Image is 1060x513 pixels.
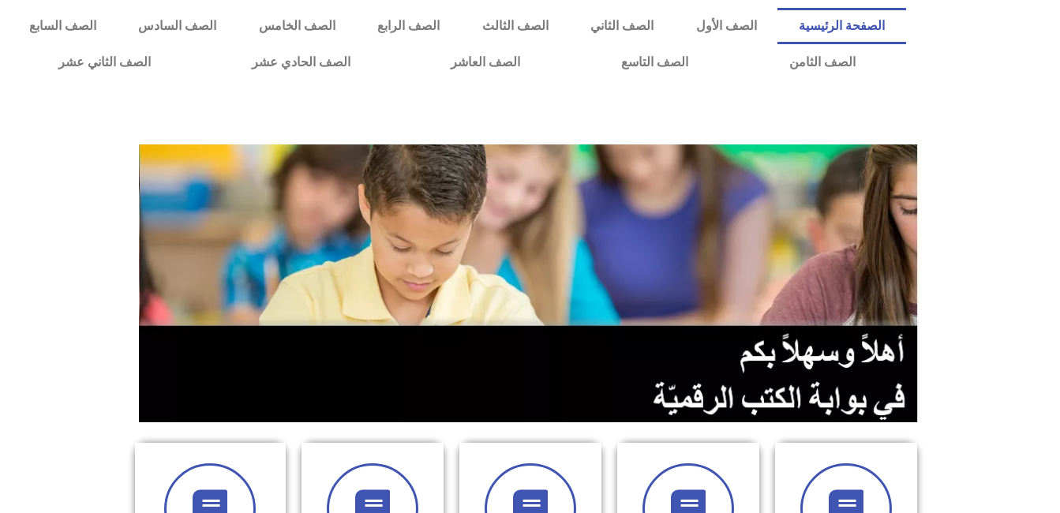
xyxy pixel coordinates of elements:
[571,44,739,81] a: الصف التاسع
[400,44,571,81] a: الصف العاشر
[461,8,569,44] a: الصف الثالث
[238,8,356,44] a: الصف الخامس
[739,44,906,81] a: الصف الثامن
[777,8,905,44] a: الصفحة الرئيسية
[8,8,117,44] a: الصف السابع
[675,8,777,44] a: الصف الأول
[201,44,401,81] a: الصف الحادي عشر
[8,44,201,81] a: الصف الثاني عشر
[118,8,238,44] a: الصف السادس
[356,8,460,44] a: الصف الرابع
[569,8,674,44] a: الصف الثاني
